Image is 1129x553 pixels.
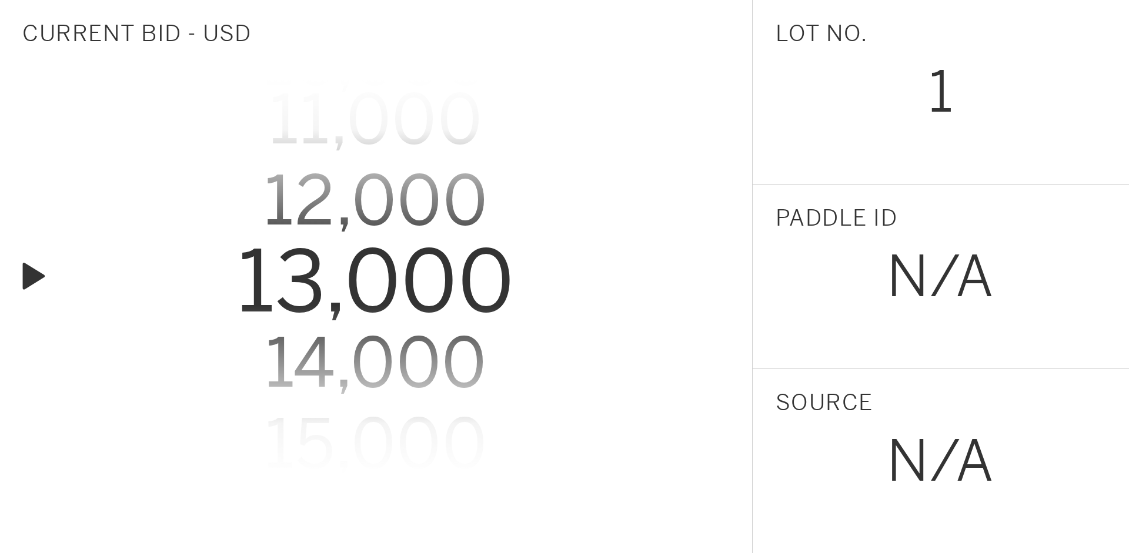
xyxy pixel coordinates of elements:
div: PADDLE ID [776,207,898,229]
div: SOURCE [776,391,873,414]
div: N/A [887,249,995,305]
div: LOT NO. [776,22,868,45]
div: Current Bid - USD [22,22,252,45]
div: 1 [928,64,954,120]
div: N/A [887,433,995,490]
